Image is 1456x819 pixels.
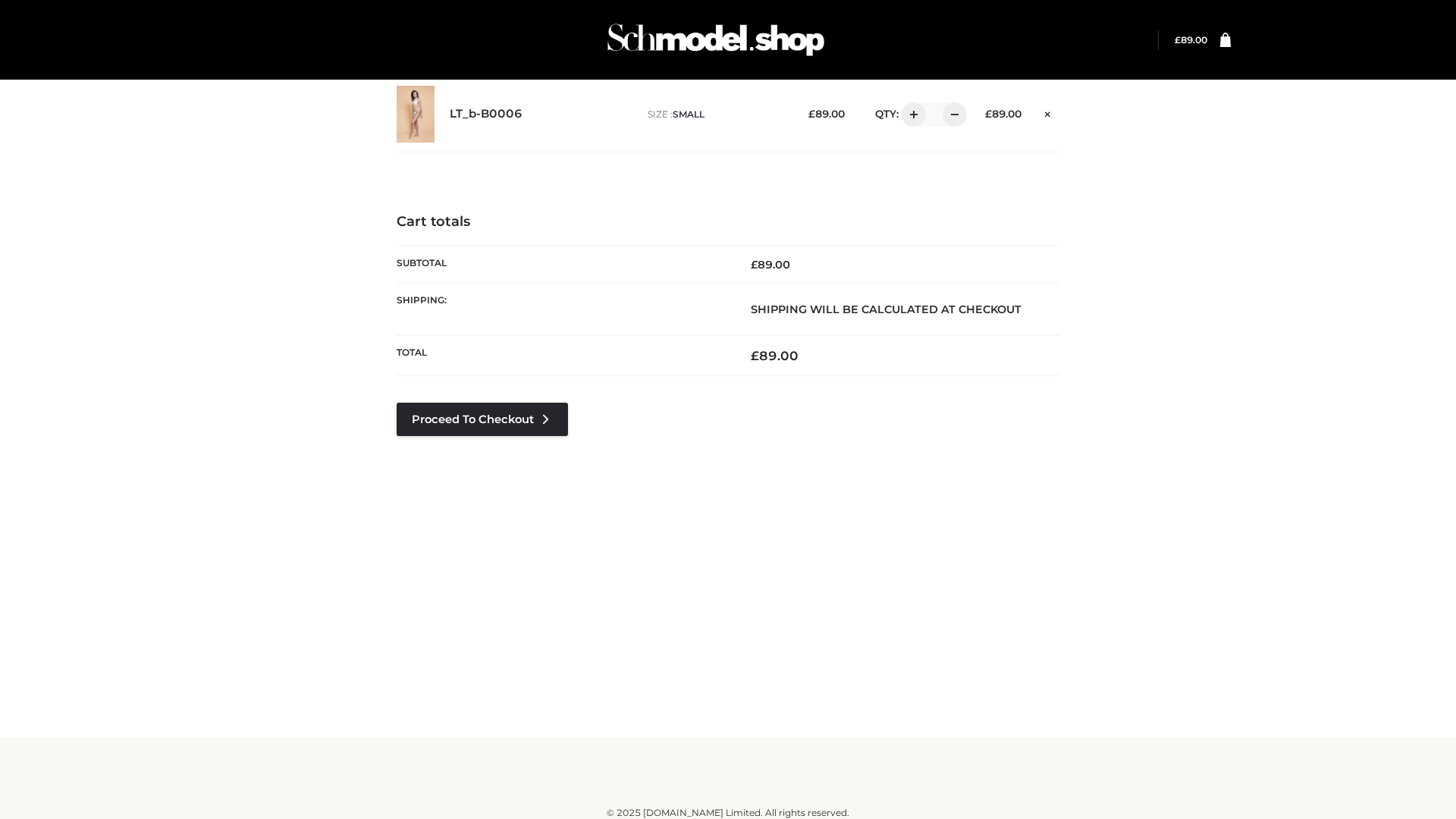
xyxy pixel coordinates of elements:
[450,107,522,121] a: LT_b-B0006
[397,246,728,283] th: Subtotal
[397,283,728,335] th: Shipping:
[1175,34,1181,45] span: £
[751,303,1021,316] strong: Shipping will be calculated at checkout
[397,86,435,143] img: LT_b-B0006 - SMALL
[751,348,759,363] span: £
[808,108,845,120] bdi: 89.00
[397,214,1059,231] h4: Cart totals
[397,336,728,376] th: Total
[1175,34,1207,45] a: £89.00
[985,108,992,120] span: £
[602,10,830,70] img: Schmodel Admin 964
[1175,34,1207,45] bdi: 89.00
[1037,102,1059,122] a: Remove this item
[751,258,790,271] bdi: 89.00
[985,108,1021,120] bdi: 89.00
[397,403,568,436] a: Proceed to Checkout
[648,108,785,121] p: size :
[808,108,815,120] span: £
[860,102,962,127] div: QTY:
[673,108,704,120] span: SMALL
[751,348,799,363] bdi: 89.00
[751,258,758,271] span: £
